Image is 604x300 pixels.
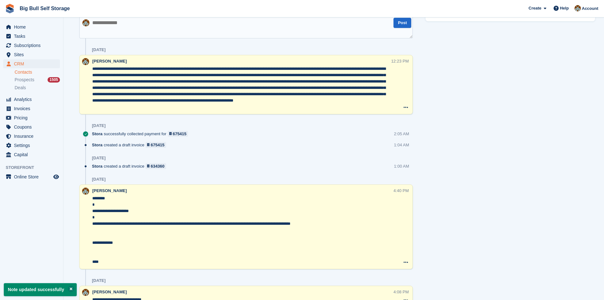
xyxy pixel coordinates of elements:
span: Create [529,5,541,11]
span: Subscriptions [14,41,52,50]
a: 634360 [146,163,166,169]
span: Stora [92,163,102,169]
div: 1:00 AM [394,163,409,169]
span: Home [14,23,52,31]
span: Storefront [6,164,63,171]
div: created a draft invoice [92,142,169,148]
a: Contacts [15,69,60,75]
img: Mike Llewellen Palmer [82,58,89,65]
img: Mike Llewellen Palmer [82,19,89,26]
a: menu [3,104,60,113]
div: 2:05 AM [394,131,409,137]
span: Stora [92,131,102,137]
div: [DATE] [92,177,106,182]
span: Stora [92,142,102,148]
a: menu [3,50,60,59]
span: CRM [14,59,52,68]
div: 1:04 AM [394,142,409,148]
div: [DATE] [92,47,106,52]
span: Tasks [14,32,52,41]
span: [PERSON_NAME] [92,188,127,193]
span: Pricing [14,113,52,122]
div: created a draft invoice [92,163,169,169]
img: stora-icon-8386f47178a22dfd0bd8f6a31ec36ba5ce8667c1dd55bd0f319d3a0aa187defe.svg [5,4,15,13]
span: Capital [14,150,52,159]
span: Analytics [14,95,52,104]
span: Invoices [14,104,52,113]
span: [PERSON_NAME] [92,59,127,63]
a: menu [3,59,60,68]
div: 675415 [151,142,164,148]
span: Account [582,5,598,12]
div: 4:08 PM [393,289,409,295]
div: [DATE] [92,156,106,161]
span: Settings [14,141,52,150]
img: Mike Llewellen Palmer [82,289,89,296]
a: menu [3,41,60,50]
div: [DATE] [92,123,106,128]
div: successfully collected payment for [92,131,191,137]
a: menu [3,32,60,41]
img: Mike Llewellen Palmer [575,5,581,11]
a: menu [3,132,60,141]
a: menu [3,150,60,159]
a: 675415 [168,131,188,137]
a: menu [3,113,60,122]
span: [PERSON_NAME] [92,290,127,294]
a: 675415 [146,142,166,148]
div: 1505 [48,77,60,83]
span: Insurance [14,132,52,141]
div: [DATE] [92,278,106,283]
button: Post [393,18,411,28]
div: 634360 [151,163,164,169]
span: Online Store [14,172,52,181]
span: Prospects [15,77,34,83]
a: menu [3,123,60,131]
a: menu [3,141,60,150]
img: Mike Llewellen Palmer [82,188,89,195]
span: Sites [14,50,52,59]
a: Prospects 1505 [15,77,60,83]
a: menu [3,23,60,31]
span: Help [560,5,569,11]
div: 4:40 PM [393,188,409,194]
span: Deals [15,85,26,91]
div: 675415 [173,131,186,137]
a: menu [3,95,60,104]
a: Deals [15,84,60,91]
span: Coupons [14,123,52,131]
p: Note updated successfully [4,283,77,296]
a: Preview store [52,173,60,181]
a: Big Bull Self Storage [17,3,72,14]
div: 12:23 PM [391,58,409,64]
a: menu [3,172,60,181]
